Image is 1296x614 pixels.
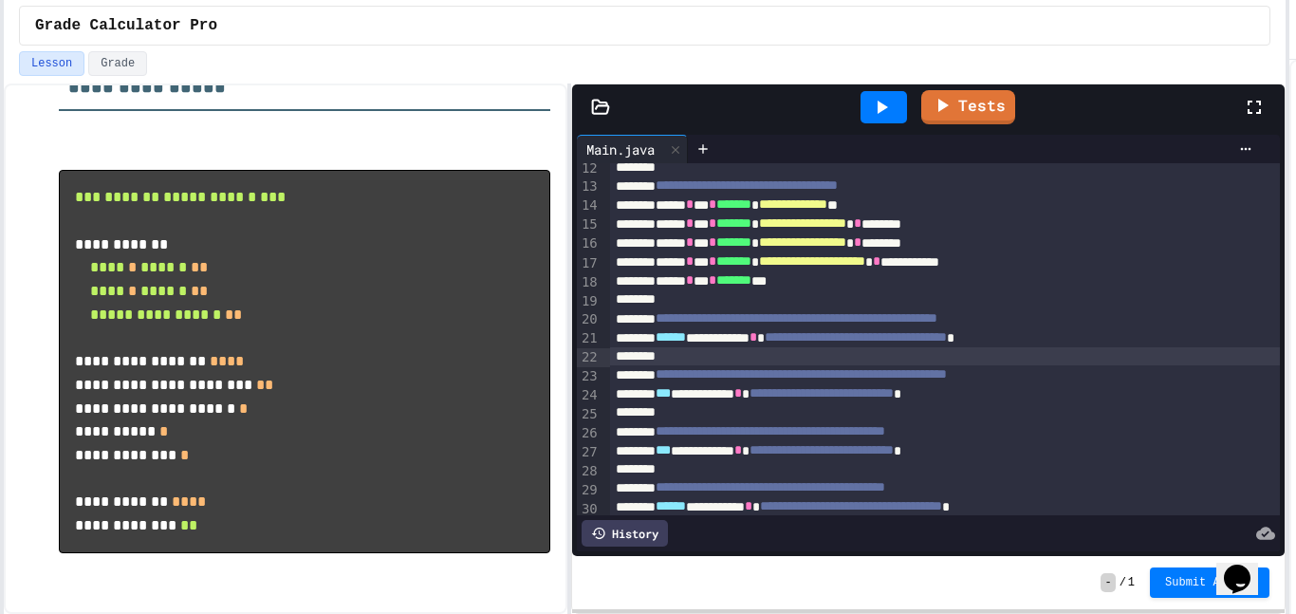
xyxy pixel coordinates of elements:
[1216,538,1277,595] iframe: chat widget
[577,462,601,481] div: 28
[582,520,668,547] div: History
[577,196,601,215] div: 14
[88,51,147,76] button: Grade
[577,424,601,443] div: 26
[577,273,601,292] div: 18
[1165,575,1254,590] span: Submit Answer
[577,254,601,273] div: 17
[921,90,1015,124] a: Tests
[577,405,601,424] div: 25
[577,348,601,367] div: 22
[1150,567,1269,598] button: Submit Answer
[577,310,601,329] div: 20
[577,481,601,500] div: 29
[1120,575,1126,590] span: /
[577,140,664,159] div: Main.java
[35,14,217,37] span: Grade Calculator Pro
[577,443,601,462] div: 27
[577,386,601,405] div: 24
[577,215,601,234] div: 15
[577,159,601,178] div: 12
[577,177,601,196] div: 13
[577,135,688,163] div: Main.java
[1128,575,1135,590] span: 1
[577,329,601,348] div: 21
[19,51,84,76] button: Lesson
[577,292,601,311] div: 19
[577,367,601,386] div: 23
[577,500,601,519] div: 30
[577,234,601,253] div: 16
[1101,573,1115,592] span: -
